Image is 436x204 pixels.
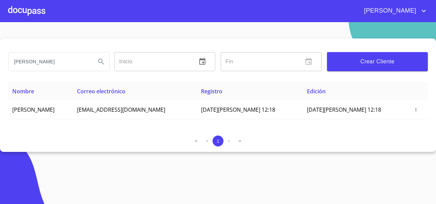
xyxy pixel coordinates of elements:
span: Crear Cliente [332,57,422,66]
input: search [9,52,90,71]
span: Edición [307,88,326,95]
span: [PERSON_NAME] [359,5,420,16]
span: [EMAIL_ADDRESS][DOMAIN_NAME] [77,106,165,113]
button: 1 [213,136,223,146]
button: Crear Cliente [327,52,428,71]
span: 1 [217,139,219,144]
button: Search [93,53,109,70]
span: Correo electrónico [77,88,125,95]
span: Registro [201,88,222,95]
span: [PERSON_NAME] [12,106,54,113]
button: account of current user [359,5,428,16]
span: [DATE][PERSON_NAME] 12:18 [201,106,275,113]
span: Nombre [12,88,34,95]
span: [DATE][PERSON_NAME] 12:18 [307,106,381,113]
